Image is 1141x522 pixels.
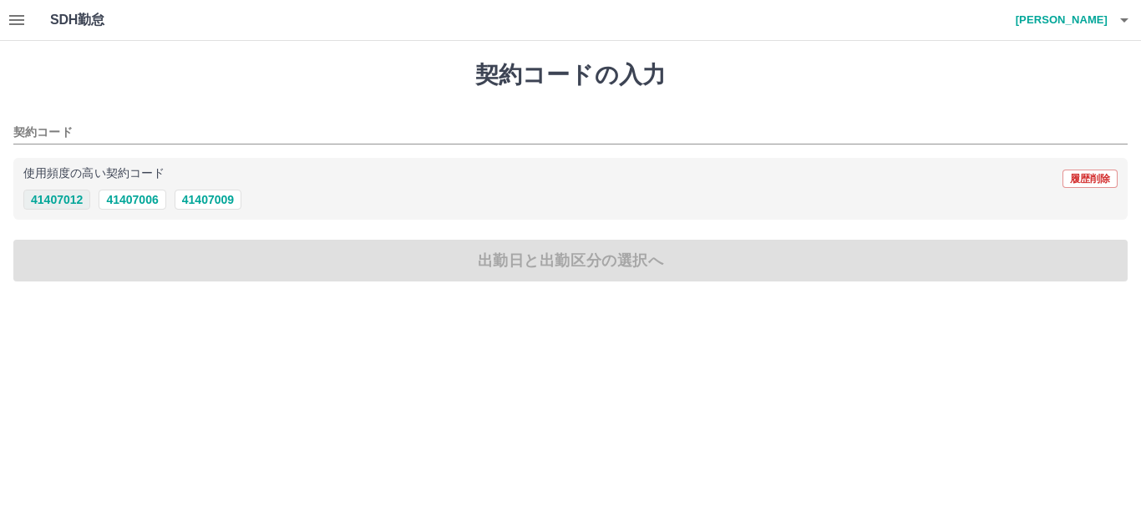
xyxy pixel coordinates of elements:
[13,61,1128,89] h1: 契約コードの入力
[99,190,165,210] button: 41407006
[23,168,165,180] p: 使用頻度の高い契約コード
[1062,170,1118,188] button: 履歴削除
[23,190,90,210] button: 41407012
[175,190,241,210] button: 41407009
